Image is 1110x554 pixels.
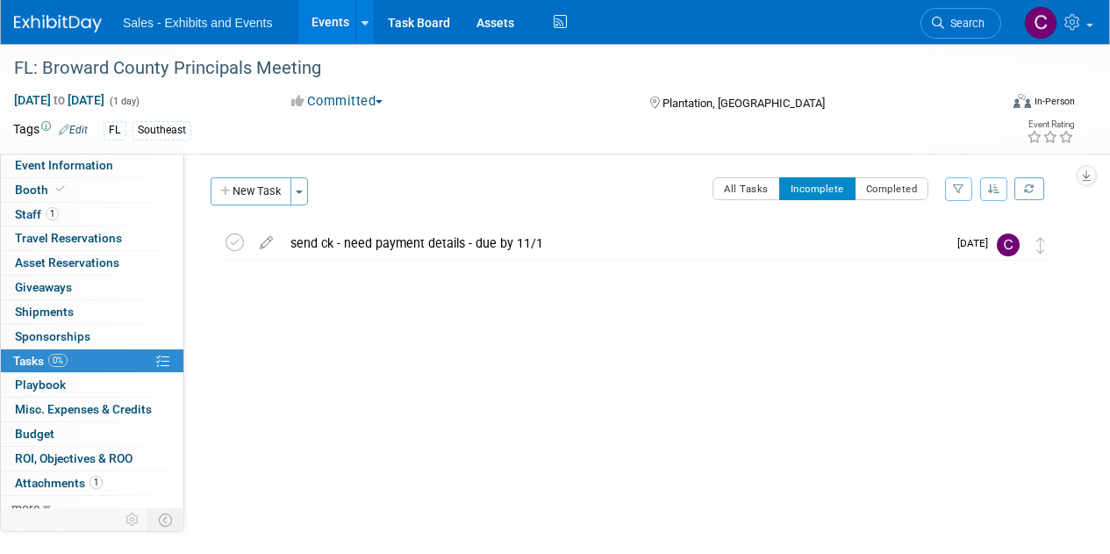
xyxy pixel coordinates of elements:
img: Christine Lurz [997,234,1020,256]
div: In-Person [1034,95,1075,108]
img: Christine Lurz [1024,6,1057,40]
button: New Task [211,177,291,205]
a: Shipments [1,300,183,324]
button: All Tasks [713,177,780,200]
button: Committed [285,92,390,111]
span: Shipments [15,305,74,319]
span: [DATE] [957,237,997,249]
span: Plantation, [GEOGRAPHIC_DATA] [662,97,825,110]
span: (1 day) [108,96,140,107]
div: Event Format [920,91,1075,118]
a: ROI, Objectives & ROO [1,447,183,471]
a: Search [920,8,1001,39]
span: Tasks [13,354,68,368]
a: Sponsorships [1,325,183,349]
div: send ck - need payment details - due by 11/1 [282,228,947,258]
img: Format-Inperson.png [1013,94,1031,108]
span: Booth [15,183,68,197]
a: Staff1 [1,203,183,227]
span: 0% [48,354,68,367]
a: Giveaways [1,276,183,299]
a: Edit [59,124,88,136]
div: FL [104,121,126,140]
div: Event Rating [1027,120,1074,129]
i: Booth reservation complete [56,184,65,194]
a: Attachments1 [1,471,183,495]
a: edit [251,235,282,251]
span: ROI, Objectives & ROO [15,451,132,465]
span: to [51,93,68,107]
span: Budget [15,427,54,441]
span: Misc. Expenses & Credits [15,402,152,416]
td: Tags [13,120,88,140]
a: Budget [1,422,183,446]
a: Travel Reservations [1,227,183,250]
td: Toggle Event Tabs [148,508,184,531]
span: Sponsorships [15,329,90,343]
a: Refresh [1014,177,1044,200]
span: 1 [90,476,103,489]
a: more [1,496,183,520]
img: ExhibitDay [14,15,102,32]
span: Event Information [15,158,113,172]
a: Tasks0% [1,349,183,373]
span: more [11,500,39,514]
span: Asset Reservations [15,255,119,270]
a: Booth [1,178,183,202]
a: Event Information [1,154,183,177]
span: [DATE] [DATE] [13,92,105,108]
a: Asset Reservations [1,251,183,275]
span: Giveaways [15,280,72,294]
i: Move task [1036,237,1045,254]
div: Southeast [132,121,191,140]
span: Playbook [15,378,66,392]
span: Sales - Exhibits and Events [123,16,272,30]
div: FL: Broward County Principals Meeting [8,53,985,84]
a: Playbook [1,373,183,397]
span: Attachments [15,476,103,490]
td: Personalize Event Tab Strip [118,508,148,531]
span: Staff [15,207,59,221]
span: 1 [46,207,59,220]
span: Travel Reservations [15,231,122,245]
span: Search [944,17,985,30]
button: Incomplete [779,177,856,200]
a: Misc. Expenses & Credits [1,398,183,421]
button: Completed [855,177,929,200]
